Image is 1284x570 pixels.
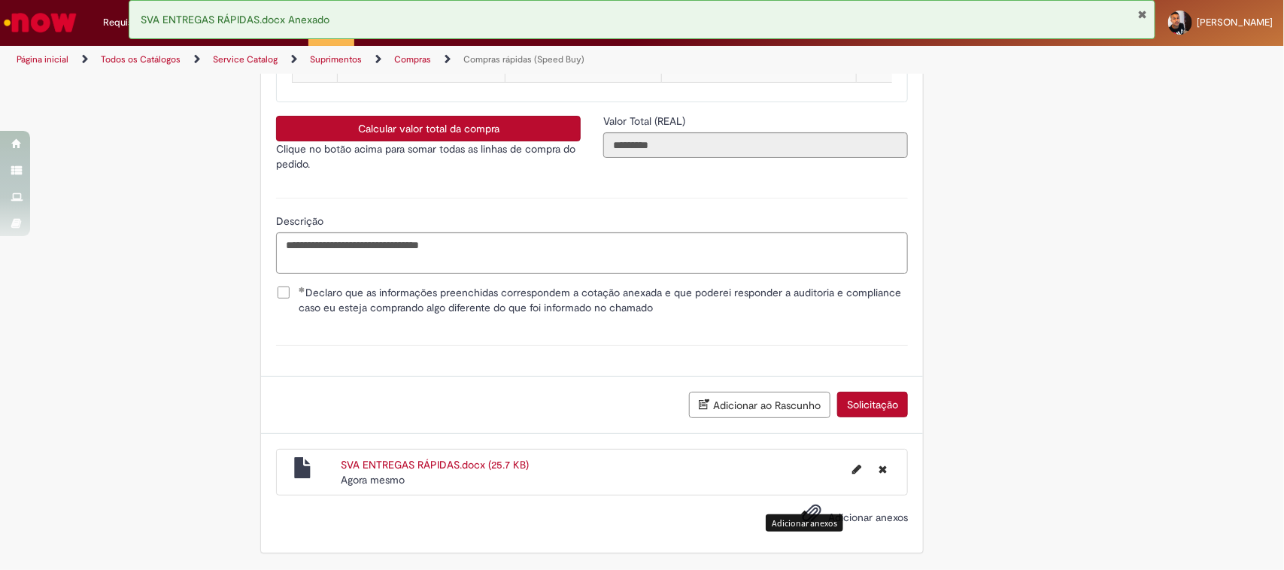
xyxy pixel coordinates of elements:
ul: Trilhas de página [11,46,845,74]
p: Clique no botão acima para somar todas as linhas de compra do pedido. [276,141,581,171]
span: Obrigatório Preenchido [299,287,305,293]
span: Adicionar anexos [828,511,908,524]
a: Página inicial [17,53,68,65]
button: Fechar Notificação [1137,8,1147,20]
textarea: Descrição [276,232,908,274]
button: Adicionar anexos [798,499,825,534]
a: Suprimentos [310,53,362,65]
a: SVA ENTREGAS RÁPIDAS.docx (25.7 KB) [341,458,529,471]
a: Compras rápidas (Speed Buy) [463,53,584,65]
a: Todos os Catálogos [101,53,181,65]
span: [PERSON_NAME] [1197,16,1273,29]
button: Excluir SVA ENTREGAS RÁPIDAS.docx [870,457,896,481]
input: Valor Total (REAL) [603,132,908,158]
time: 29/09/2025 09:13:21 [341,473,405,487]
span: Requisições [103,15,156,30]
label: Somente leitura - Valor Total (REAL) [603,114,688,129]
div: Adicionar anexos [766,514,843,532]
button: Adicionar ao Rascunho [689,392,830,418]
span: SVA ENTREGAS RÁPIDAS.docx Anexado [141,13,329,26]
a: Compras [394,53,431,65]
span: Declaro que as informações preenchidas correspondem a cotação anexada e que poderei responder a a... [299,285,908,315]
button: Solicitação [837,392,908,417]
img: ServiceNow [2,8,79,38]
span: Agora mesmo [341,473,405,487]
button: Editar nome de arquivo SVA ENTREGAS RÁPIDAS.docx [843,457,870,481]
span: Somente leitura - Valor Total (REAL) [603,114,688,128]
a: Service Catalog [213,53,278,65]
button: Calcular valor total da compra [276,116,581,141]
span: Descrição [276,214,326,228]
